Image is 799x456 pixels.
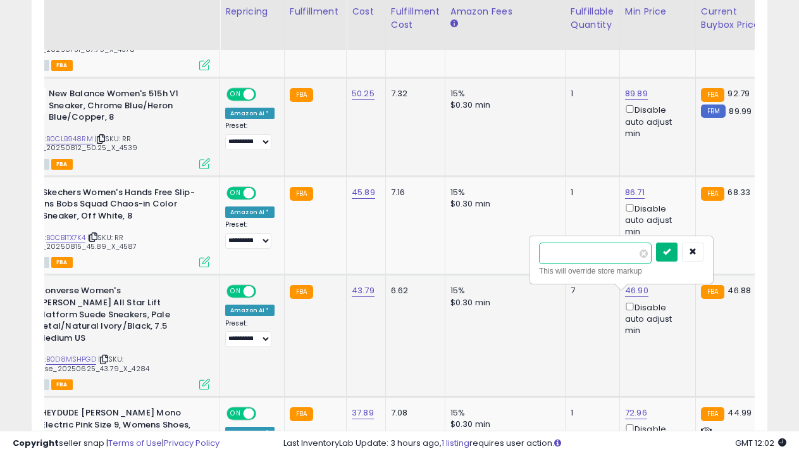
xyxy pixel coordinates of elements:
[13,437,59,449] strong: Copyright
[352,5,380,18] div: Cost
[20,354,149,373] span: | SKU: Converse_20250625_43.79_X_4284
[625,201,686,238] div: Disable auto adjust min
[625,407,647,419] a: 72.96
[13,438,220,450] div: seller snap | |
[290,285,313,299] small: FBA
[290,5,341,18] div: Fulfillment
[225,122,275,150] div: Preset:
[108,437,162,449] a: Terms of Use
[450,407,555,419] div: 15%
[625,103,686,139] div: Disable auto adjust min
[625,284,648,297] a: 46.90
[701,407,724,421] small: FBA
[352,87,375,100] a: 50.25
[46,354,96,365] a: B0D8MSHPGD
[225,206,275,218] div: Amazon AI *
[625,87,648,100] a: 89.89
[51,257,73,268] span: FBA
[728,284,751,296] span: 46.88
[571,187,610,198] div: 1
[450,99,555,111] div: $0.30 min
[728,186,750,198] span: 68.33
[46,134,93,144] a: B0CLB948RM
[571,407,610,419] div: 1
[20,187,210,267] div: ASIN:
[20,134,138,153] span: | SKU: RR Shoes_20250812_50.25_X_4539
[225,108,275,119] div: Amazon AI *
[46,232,85,243] a: B0CB1TX7K4
[728,407,752,419] span: 44.99
[20,232,137,251] span: | SKU: RR Shoes_20250815_45.89_X_4587
[701,187,724,201] small: FBA
[450,187,555,198] div: 15%
[228,286,244,297] span: ON
[701,285,724,299] small: FBA
[728,87,750,99] span: 92.79
[254,187,275,198] span: OFF
[729,105,752,117] span: 89.99
[254,286,275,297] span: OFF
[290,88,313,102] small: FBA
[51,159,73,170] span: FBA
[735,437,786,449] span: 2025-09-12 12:02 GMT
[254,89,275,100] span: OFF
[225,305,275,316] div: Amazon AI *
[391,5,440,32] div: Fulfillment Cost
[450,88,555,99] div: 15%
[352,284,375,297] a: 43.79
[225,220,275,249] div: Preset:
[352,407,374,419] a: 37.89
[228,187,244,198] span: ON
[391,407,435,419] div: 7.08
[391,285,435,296] div: 6.62
[701,88,724,102] small: FBA
[49,88,202,127] b: New Balance Women's 515h V1 Sneaker, Chrome Blue/Heron Blue/Copper, 8
[290,187,313,201] small: FBA
[254,408,275,419] span: OFF
[290,407,313,421] small: FBA
[228,89,244,100] span: ON
[20,88,210,168] div: ASIN:
[442,437,469,449] a: 1 listing
[51,60,73,71] span: FBA
[352,186,375,199] a: 45.89
[571,5,614,32] div: Fulfillable Quantity
[539,265,703,277] div: This will override store markup
[701,5,766,32] div: Current Buybox Price
[391,187,435,198] div: 7.16
[450,285,555,296] div: 15%
[571,285,610,296] div: 7
[450,198,555,210] div: $0.30 min
[225,5,279,18] div: Repricing
[625,186,645,199] a: 86.71
[38,285,192,347] b: Converse Women's [PERSON_NAME] All Star Lift Platform Suede Sneakers, Pale Petal/Natural Ivory/Bl...
[450,297,555,308] div: $0.30 min
[17,5,214,18] div: Title
[228,408,244,419] span: ON
[701,104,726,118] small: FBM
[51,379,73,390] span: FBA
[42,187,196,225] b: Skechers Women's Hands Free Slip-ins Bobs Squad Chaos-in Color Sneaker, Off White, 8
[625,5,690,18] div: Min Price
[283,438,786,450] div: Last InventoryLab Update: 3 hours ago, requires user action.
[450,5,560,18] div: Amazon Fees
[571,88,610,99] div: 1
[391,88,435,99] div: 7.32
[164,437,220,449] a: Privacy Policy
[225,319,275,348] div: Preset:
[625,300,686,337] div: Disable auto adjust min
[450,18,458,30] small: Amazon Fees.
